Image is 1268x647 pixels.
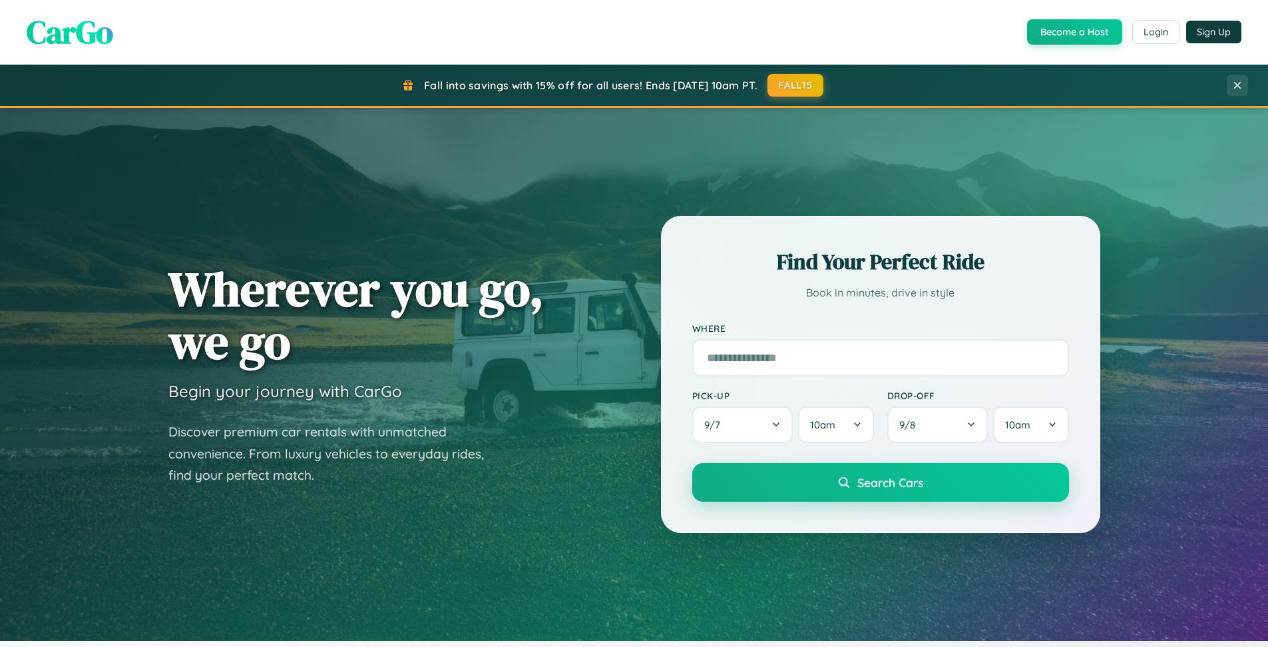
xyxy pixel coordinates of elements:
h1: Wherever you go, we go [168,263,544,368]
label: Where [692,323,1069,334]
h3: Begin your journey with CarGo [168,381,402,401]
span: Search Cars [857,475,923,490]
button: 10am [993,406,1068,443]
span: CarGo [27,10,113,54]
span: Fall into savings with 15% off for all users! Ends [DATE] 10am PT. [424,79,757,92]
label: Drop-off [887,390,1069,401]
p: Book in minutes, drive in style [692,283,1069,303]
button: 9/8 [887,406,988,443]
span: 9 / 7 [704,418,727,431]
span: 10am [810,418,835,431]
p: Discover premium car rentals with unmatched convenience. From luxury vehicles to everyday rides, ... [168,421,501,486]
button: FALL15 [767,74,823,97]
button: 9/7 [692,406,793,443]
button: Sign Up [1186,21,1241,43]
button: Become a Host [1027,19,1122,45]
h2: Find Your Perfect Ride [692,247,1069,277]
span: 10am [1005,418,1030,431]
button: 10am [798,406,873,443]
button: Login [1132,20,1179,44]
label: Pick-up [692,390,874,401]
span: 9 / 8 [899,418,922,431]
button: Search Cars [692,463,1069,502]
